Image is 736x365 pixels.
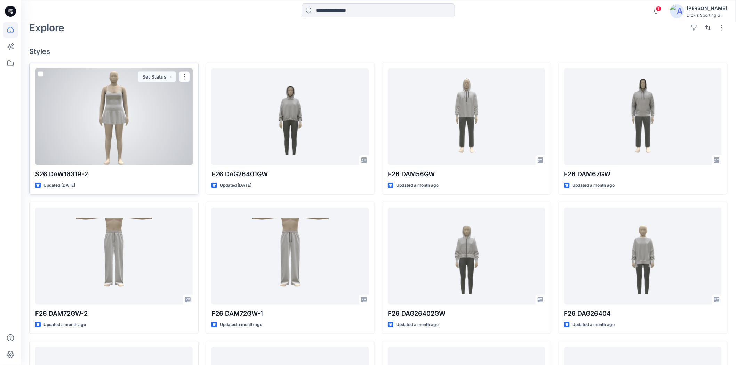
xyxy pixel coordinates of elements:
p: Updated a month ago [396,321,439,328]
h2: Explore [29,22,64,33]
p: Updated a month ago [573,182,615,189]
div: [PERSON_NAME] [687,4,727,13]
h4: Styles [29,47,728,56]
img: avatar [670,4,684,18]
p: F26 DAG26404 [564,309,722,318]
p: Updated [DATE] [43,182,75,189]
a: F26 DAM56GW [388,68,545,165]
p: Updated a month ago [396,182,439,189]
p: F26 DAM56GW [388,169,545,179]
a: S26 DAW16319-2 [35,68,193,165]
p: Updated a month ago [220,321,262,328]
p: F26 DAM72GW-1 [211,309,369,318]
p: F26 DAM67GW [564,169,722,179]
a: F26 DAM72GW-1 [211,208,369,304]
p: F26 DAG26402GW [388,309,545,318]
p: Updated a month ago [573,321,615,328]
p: Updated a month ago [43,321,86,328]
p: F26 DAM72GW-2 [35,309,193,318]
a: F26 DAM67GW [564,68,722,165]
span: 1 [656,6,662,11]
p: F26 DAG26401GW [211,169,369,179]
a: F26 DAG26404 [564,208,722,304]
a: F26 DAM72GW-2 [35,208,193,304]
div: Dick's Sporting G... [687,13,727,18]
p: S26 DAW16319-2 [35,169,193,179]
a: F26 DAG26402GW [388,208,545,304]
p: Updated [DATE] [220,182,251,189]
a: F26 DAG26401GW [211,68,369,165]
